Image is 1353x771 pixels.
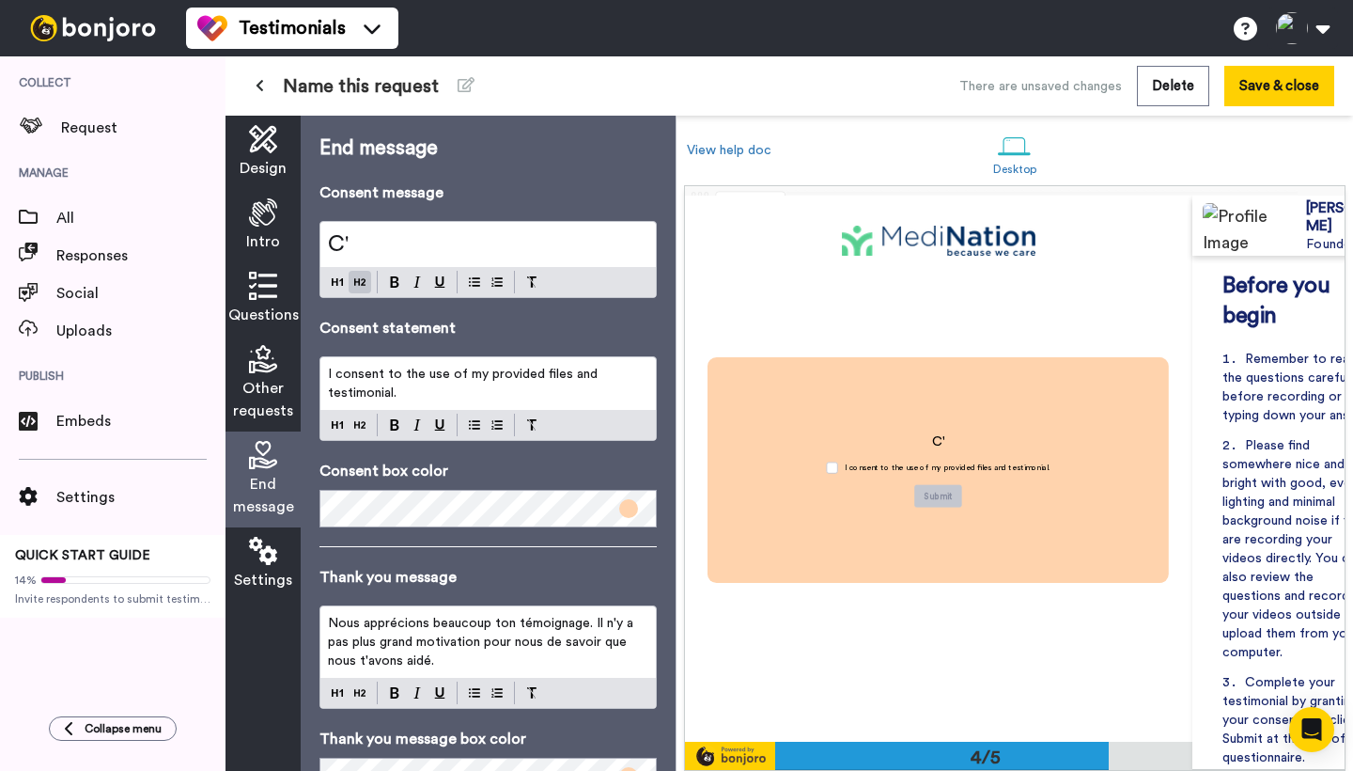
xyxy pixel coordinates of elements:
img: italic-mark.svg [413,419,421,431]
span: Social [56,282,225,305]
span: I consent to the use of my provided files and testimonial. [845,464,1050,471]
span: I consent to the use of my provided files and testimonial. [328,368,601,400]
div: Open Intercom Messenger [1289,707,1334,752]
button: Collapse menu [49,716,177,741]
img: italic-mark.svg [413,687,421,699]
span: Name this request [283,73,439,100]
img: bold-mark.svg [390,419,399,431]
p: End message [319,134,657,163]
img: clear-format.svg [526,687,537,699]
div: There are unsaved changes [959,77,1122,96]
img: numbered-block.svg [491,275,503,290]
img: italic-mark.svg [413,276,421,288]
img: bold-mark.svg [390,276,399,288]
img: underline-mark.svg [434,276,445,288]
p: Consent statement [319,317,657,339]
img: numbered-block.svg [491,417,503,433]
p: Thank you message [319,566,657,589]
span: Embeds [56,410,225,433]
img: heading-one-block.svg [332,417,343,433]
button: Submit [914,485,961,508]
span: Uploads [56,320,225,342]
span: Other requests [233,377,293,422]
p: Consent message [319,181,657,204]
span: Design [240,157,287,180]
span: Invite respondents to submit testimonials [15,591,210,606]
img: bulleted-block.svg [469,275,480,290]
img: heading-two-block.svg [354,275,365,290]
span: Responses [56,244,225,267]
span: End message [233,473,294,518]
div: Desktop [993,163,1037,176]
p: Thank you message box color [319,728,657,750]
img: heading-one-block.svg [332,685,343,700]
span: Settings [56,486,225,509]
img: Profile Image [1203,203,1297,256]
img: clear-format.svg [526,419,537,431]
img: bj-logo-header-white.svg [23,15,163,41]
img: heading-two-block.svg [354,417,365,433]
img: numbered-block.svg [491,685,503,700]
img: bulleted-block.svg [469,685,480,700]
span: All [56,207,225,229]
span: Questions [228,304,299,326]
button: Delete [1137,66,1209,106]
img: underline-mark.svg [434,687,445,699]
a: Desktop [984,120,1047,185]
img: bulleted-block.svg [469,417,480,433]
img: powered-by-bj.svg [685,745,775,767]
img: bold-mark.svg [390,687,399,699]
img: tm-color.svg [197,13,227,43]
span: Before you begin [1222,275,1335,327]
button: Save & close [1224,66,1334,106]
img: heading-one-block.svg [332,275,343,290]
span: Nous apprécions beaucoup ton témoignage. Il n'y a pas plus grand motivation pour nous de savoir q... [328,617,637,668]
span: Testimonials [239,15,346,41]
span: C' [932,435,944,448]
span: 14% [15,573,37,588]
span: Settings [234,569,292,591]
span: Collapse menu [85,721,162,736]
img: clear-format.svg [526,276,537,288]
img: b1a2e717-40ca-4e50-8bd2-15d966136b14 [842,226,1035,256]
span: Intro [246,230,280,253]
p: Consent box color [319,460,657,482]
img: underline-mark.svg [434,419,445,431]
img: heading-two-block.svg [354,685,365,700]
div: 4/5 [941,745,1031,771]
a: View help doc [687,144,771,157]
span: Request [61,117,225,139]
span: C' [328,233,348,256]
span: QUICK START GUIDE [15,549,150,562]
